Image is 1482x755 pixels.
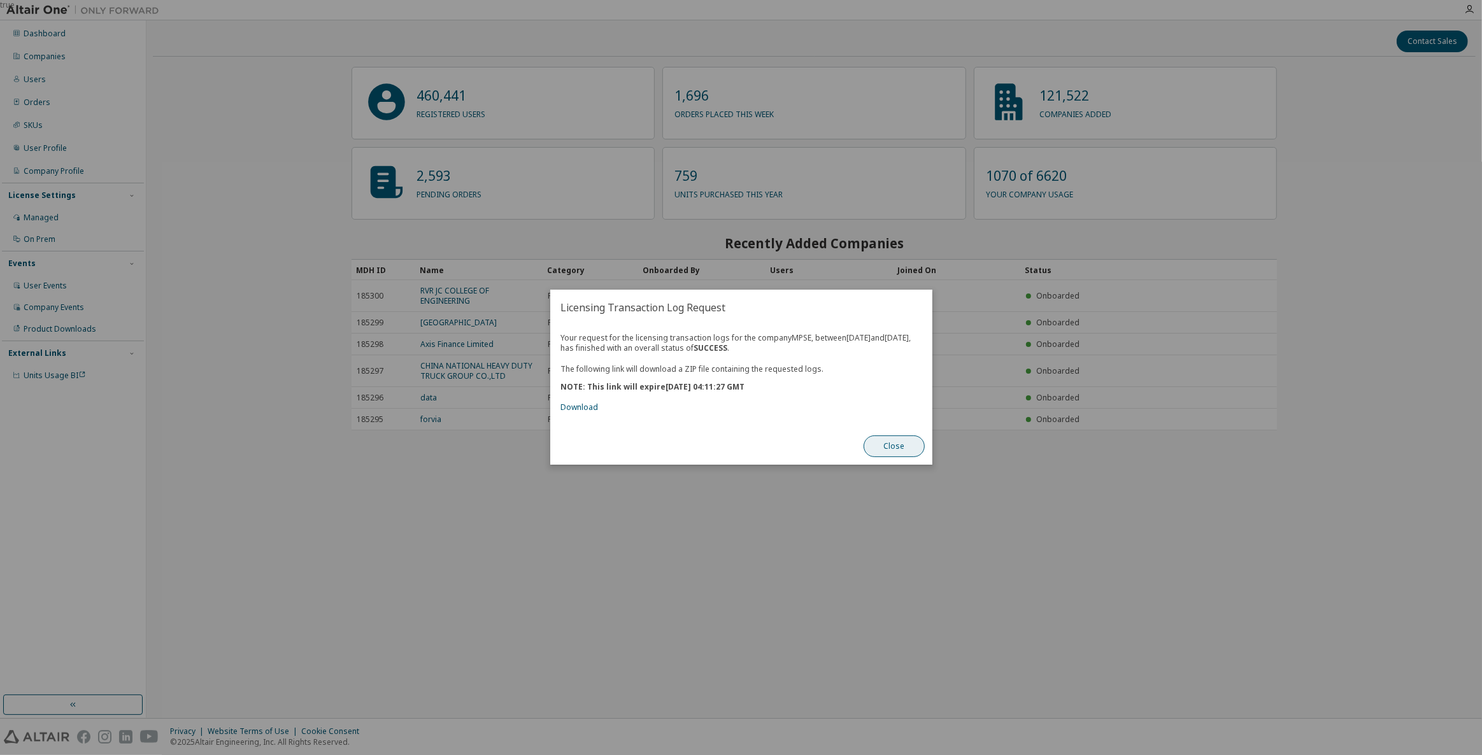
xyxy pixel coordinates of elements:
[560,363,922,374] p: The following link will download a ZIP file containing the requested logs.
[560,402,598,413] a: Download
[560,333,922,413] div: Your request for the licensing transaction logs for the company MPSE , between [DATE] and [DATE] ...
[550,290,932,325] h2: Licensing Transaction Log Request
[694,342,727,353] b: SUCCESS
[560,382,745,393] b: NOTE: This link will expire [DATE] 04:11:27 GMT
[864,436,925,458] button: Close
